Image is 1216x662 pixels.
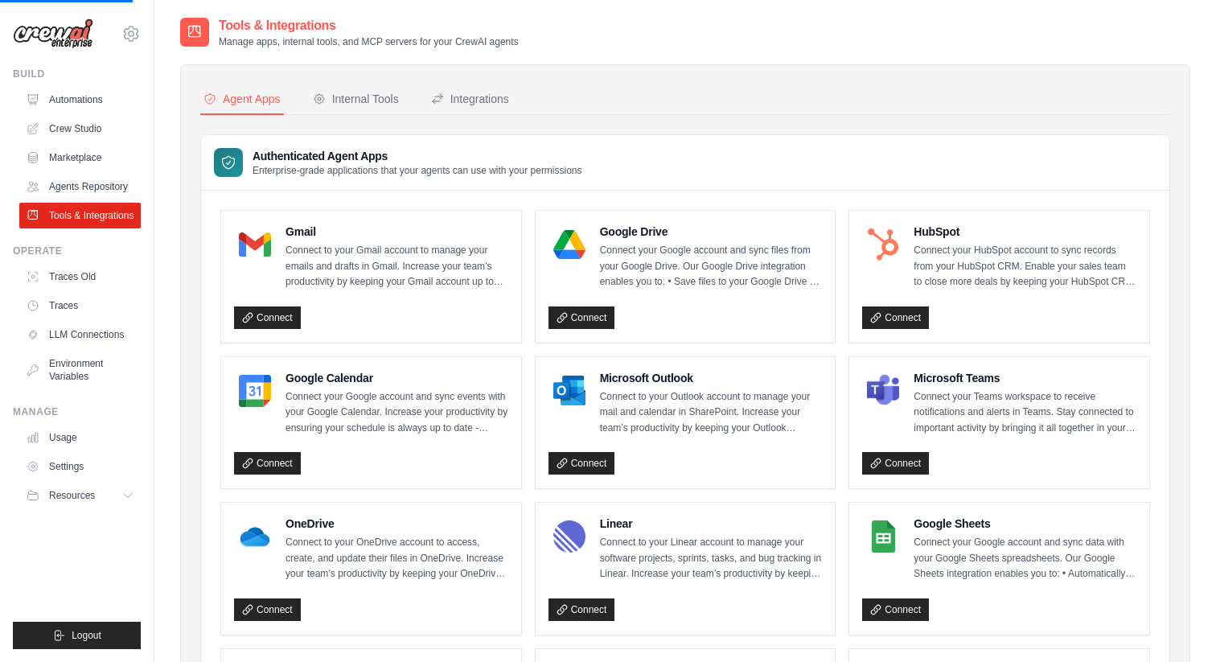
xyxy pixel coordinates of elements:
div: Operate [13,245,141,257]
img: Microsoft Teams Logo [867,375,899,407]
a: Connect [548,598,615,621]
button: Internal Tools [310,84,402,115]
a: Connect [234,598,301,621]
a: Traces Old [19,264,141,290]
h4: Gmail [286,224,508,240]
div: Integrations [431,91,509,107]
img: OneDrive Logo [239,520,271,553]
a: Connect [862,598,929,621]
a: Usage [19,425,141,450]
img: Google Calendar Logo [239,375,271,407]
button: Resources [19,483,141,508]
span: Resources [49,489,95,502]
p: Connect to your Gmail account to manage your emails and drafts in Gmail. Increase your team’s pro... [286,243,508,290]
a: Agents Repository [19,174,141,199]
a: Automations [19,87,141,113]
a: Connect [862,452,929,475]
a: Connect [862,306,929,329]
img: Google Drive Logo [553,228,585,261]
h4: Microsoft Teams [914,370,1136,386]
img: Google Sheets Logo [867,520,899,553]
button: Integrations [428,84,512,115]
p: Connect to your Outlook account to manage your mail and calendar in SharePoint. Increase your tea... [600,389,823,437]
div: Internal Tools [313,91,399,107]
button: Agent Apps [200,84,284,115]
h2: Tools & Integrations [219,16,519,35]
div: Build [13,68,141,80]
a: LLM Connections [19,322,141,347]
h4: Google Calendar [286,370,508,386]
img: Microsoft Outlook Logo [553,375,585,407]
a: Tools & Integrations [19,203,141,228]
p: Manage apps, internal tools, and MCP servers for your CrewAI agents [219,35,519,48]
a: Connect [234,306,301,329]
div: Manage [13,405,141,418]
a: Marketplace [19,145,141,171]
a: Crew Studio [19,116,141,142]
button: Logout [13,622,141,649]
h4: Linear [600,516,823,532]
h4: HubSpot [914,224,1136,240]
a: Connect [548,306,615,329]
a: Traces [19,293,141,319]
a: Connect [548,452,615,475]
p: Connect your Google account and sync events with your Google Calendar. Increase your productivity... [286,389,508,437]
span: Logout [72,629,101,642]
a: Environment Variables [19,351,141,389]
p: Enterprise-grade applications that your agents can use with your permissions [253,164,582,177]
img: HubSpot Logo [867,228,899,261]
p: Connect your HubSpot account to sync records from your HubSpot CRM. Enable your sales team to clo... [914,243,1136,290]
p: Connect your Google account and sync files from your Google Drive. Our Google Drive integration e... [600,243,823,290]
p: Connect to your Linear account to manage your software projects, sprints, tasks, and bug tracking... [600,535,823,582]
h4: Microsoft Outlook [600,370,823,386]
h4: Google Drive [600,224,823,240]
p: Connect your Teams workspace to receive notifications and alerts in Teams. Stay connected to impo... [914,389,1136,437]
a: Settings [19,454,141,479]
img: Logo [13,19,93,49]
h4: Google Sheets [914,516,1136,532]
h4: OneDrive [286,516,508,532]
p: Connect to your OneDrive account to access, create, and update their files in OneDrive. Increase ... [286,535,508,582]
h3: Authenticated Agent Apps [253,148,582,164]
img: Gmail Logo [239,228,271,261]
p: Connect your Google account and sync data with your Google Sheets spreadsheets. Our Google Sheets... [914,535,1136,582]
div: Agent Apps [203,91,281,107]
img: Linear Logo [553,520,585,553]
a: Connect [234,452,301,475]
